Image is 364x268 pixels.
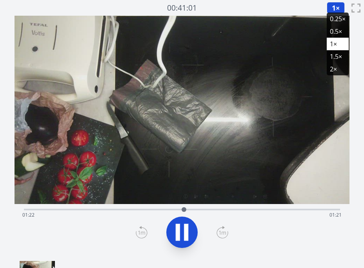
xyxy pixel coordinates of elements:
li: 0.5× [327,25,349,38]
li: 2× [327,63,349,75]
li: 1× [327,38,349,50]
span: 01:22 [22,211,35,218]
span: 1 [332,3,336,13]
span: 01:21 [329,211,342,218]
li: 0.25× [327,13,349,25]
button: 1× [327,2,345,14]
a: 00:41:01 [167,2,197,14]
li: 1.5× [327,50,349,63]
